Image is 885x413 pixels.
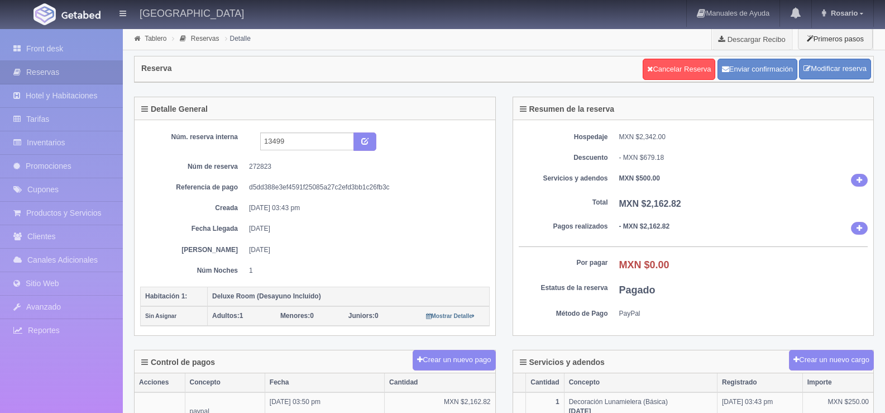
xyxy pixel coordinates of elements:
button: Enviar confirmación [717,59,797,80]
div: - MXN $679.18 [619,153,868,163]
th: Deluxe Room (Desayuno Incluido) [208,287,490,306]
button: Crear un nuevo cargo [789,350,874,371]
strong: Menores: [280,312,310,320]
h4: Resumen de la reserva [520,105,615,113]
span: 1 [212,312,243,320]
dt: Servicios y adendos [519,174,608,183]
b: 1 [556,398,559,406]
dt: Núm. reserva interna [149,132,238,142]
dd: d5dd388e3ef4591f25085a27c2efd3bb1c26fb3c [249,183,481,192]
dt: Total [519,198,608,207]
th: Importe [802,373,873,392]
th: Cantidad [385,373,495,392]
h4: Control de pagos [141,358,215,367]
th: Registrado [717,373,803,392]
th: Concepto [564,373,717,392]
dd: [DATE] 03:43 pm [249,203,481,213]
dd: [DATE] [249,224,481,234]
dt: Pagos realizados [519,222,608,231]
dt: Fecha Llegada [149,224,238,234]
a: Descargar Recibo [712,28,792,50]
img: Getabed [61,11,101,19]
b: - MXN $2,162.82 [619,222,670,230]
dd: MXN $2,342.00 [619,132,868,142]
th: Cantidad [526,373,564,392]
span: 0 [280,312,314,320]
dd: [DATE] [249,245,481,255]
dt: Creada [149,203,238,213]
dd: PayPal [619,309,868,319]
dt: Referencia de pago [149,183,238,192]
img: Getabed [34,3,56,25]
strong: Adultos: [212,312,240,320]
a: Mostrar Detalle [426,312,475,320]
button: Crear un nuevo pago [413,350,495,371]
th: Concepto [185,373,265,392]
b: MXN $0.00 [619,259,669,270]
h4: [GEOGRAPHIC_DATA] [140,6,244,20]
button: Primeros pasos [798,28,873,50]
dd: 1 [249,266,481,276]
dt: Descuento [519,153,608,163]
b: MXN $2,162.82 [619,199,681,208]
th: Acciones [135,373,185,392]
span: Decoración Lunamielera (Básica) [569,398,668,406]
h4: Servicios y adendos [520,358,605,367]
th: Fecha [265,373,384,392]
dt: Método de Pago [519,309,608,319]
dt: Estatus de la reserva [519,283,608,293]
b: Habitación 1: [145,292,187,300]
b: Pagado [619,284,656,296]
dt: Hospedaje [519,132,608,142]
a: Modificar reserva [799,59,871,79]
span: 0 [348,312,379,320]
dt: Núm de reserva [149,162,238,172]
dt: [PERSON_NAME] [149,245,238,255]
span: Rosario [828,9,858,17]
dt: Núm Noches [149,266,238,276]
small: Sin Asignar [145,313,176,319]
a: Cancelar Reserva [643,59,715,80]
h4: Detalle General [141,105,208,113]
li: Detalle [222,33,253,44]
b: MXN $500.00 [619,174,660,182]
dd: 272823 [249,162,481,172]
h4: Reserva [141,64,172,73]
strong: Juniors: [348,312,375,320]
small: Mostrar Detalle [426,313,475,319]
a: Tablero [145,35,166,42]
a: Reservas [191,35,219,42]
dt: Por pagar [519,258,608,268]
